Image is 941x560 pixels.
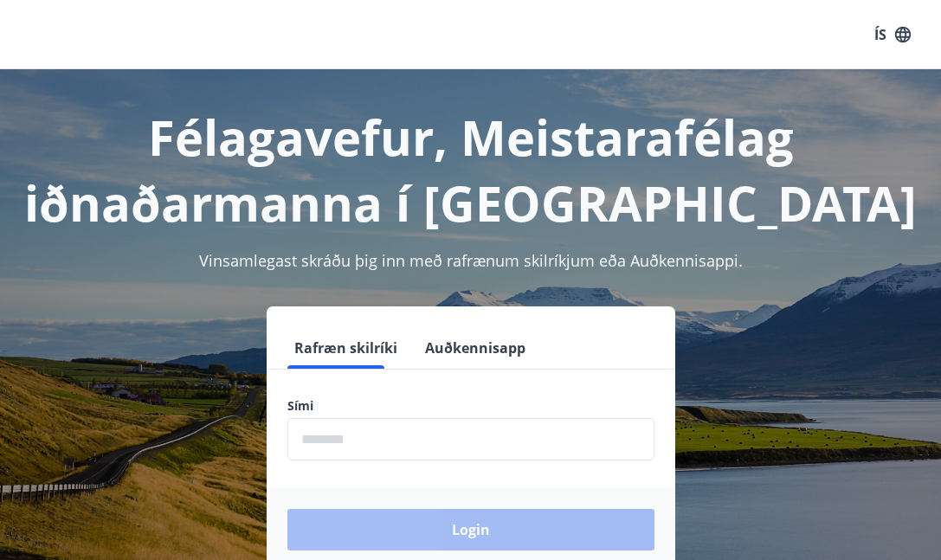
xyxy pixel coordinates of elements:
label: Sími [287,397,654,415]
button: Rafræn skilríki [287,327,404,369]
h1: Félagavefur, Meistarafélag iðnaðarmanna í [GEOGRAPHIC_DATA] [21,104,920,235]
button: ÍS [865,19,920,50]
span: Vinsamlegast skráðu þig inn með rafrænum skilríkjum eða Auðkennisappi. [199,250,743,271]
button: Auðkennisapp [418,327,532,369]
